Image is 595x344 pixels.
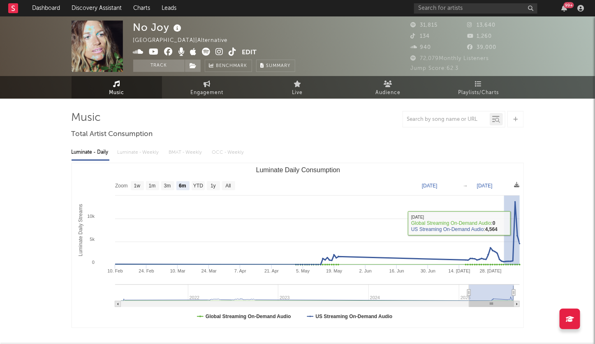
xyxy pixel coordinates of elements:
[292,88,303,98] span: Live
[264,268,279,273] text: 21. Apr
[375,88,401,98] span: Audience
[296,268,310,273] text: 5. May
[403,116,490,123] input: Search by song name or URL
[109,88,124,98] span: Music
[179,183,186,189] text: 6m
[148,183,155,189] text: 1m
[72,145,109,159] div: Luminate - Daily
[479,268,501,273] text: 28. [DATE]
[216,61,248,71] span: Benchmark
[411,45,431,50] span: 940
[411,56,489,61] span: 72,079 Monthly Listeners
[448,268,470,273] text: 14. [DATE]
[133,21,184,34] div: No Joy
[467,45,496,50] span: 39,000
[477,183,493,189] text: [DATE]
[467,34,492,39] span: 1,260
[315,314,392,319] text: US Streaming On-Demand Audio
[256,166,340,173] text: Luminate Daily Consumption
[467,23,495,28] span: 13,640
[411,34,430,39] span: 134
[433,76,524,99] a: Playlists/Charts
[326,268,343,273] text: 19. May
[191,88,224,98] span: Engagement
[343,76,433,99] a: Audience
[421,268,435,273] text: 30. Jun
[134,183,140,189] text: 1w
[256,60,295,72] button: Summary
[170,268,185,273] text: 10. Mar
[115,183,128,189] text: Zoom
[206,314,291,319] text: Global Streaming On-Demand Audio
[107,268,123,273] text: 10. Feb
[422,183,438,189] text: [DATE]
[133,60,185,72] button: Track
[162,76,252,99] a: Engagement
[359,268,371,273] text: 2. Jun
[72,129,153,139] span: Total Artist Consumption
[193,183,203,189] text: YTD
[205,60,252,72] a: Benchmark
[133,36,237,46] div: [GEOGRAPHIC_DATA] | Alternative
[225,183,231,189] text: All
[242,48,257,58] button: Edit
[72,76,162,99] a: Music
[458,88,499,98] span: Playlists/Charts
[164,183,171,189] text: 3m
[414,3,537,14] input: Search for artists
[389,268,404,273] text: 16. Jun
[411,23,438,28] span: 31,815
[201,268,217,273] text: 24. Mar
[87,214,95,219] text: 10k
[266,64,291,68] span: Summary
[92,260,94,265] text: 0
[77,204,83,256] text: Luminate Daily Streams
[564,2,574,8] div: 99 +
[252,76,343,99] a: Live
[463,183,468,189] text: →
[211,183,216,189] text: 1y
[139,268,154,273] text: 24. Feb
[561,5,567,12] button: 99+
[411,66,459,71] span: Jump Score: 62.3
[234,268,246,273] text: 7. Apr
[72,163,524,328] svg: Luminate Daily Consumption
[90,237,95,242] text: 5k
